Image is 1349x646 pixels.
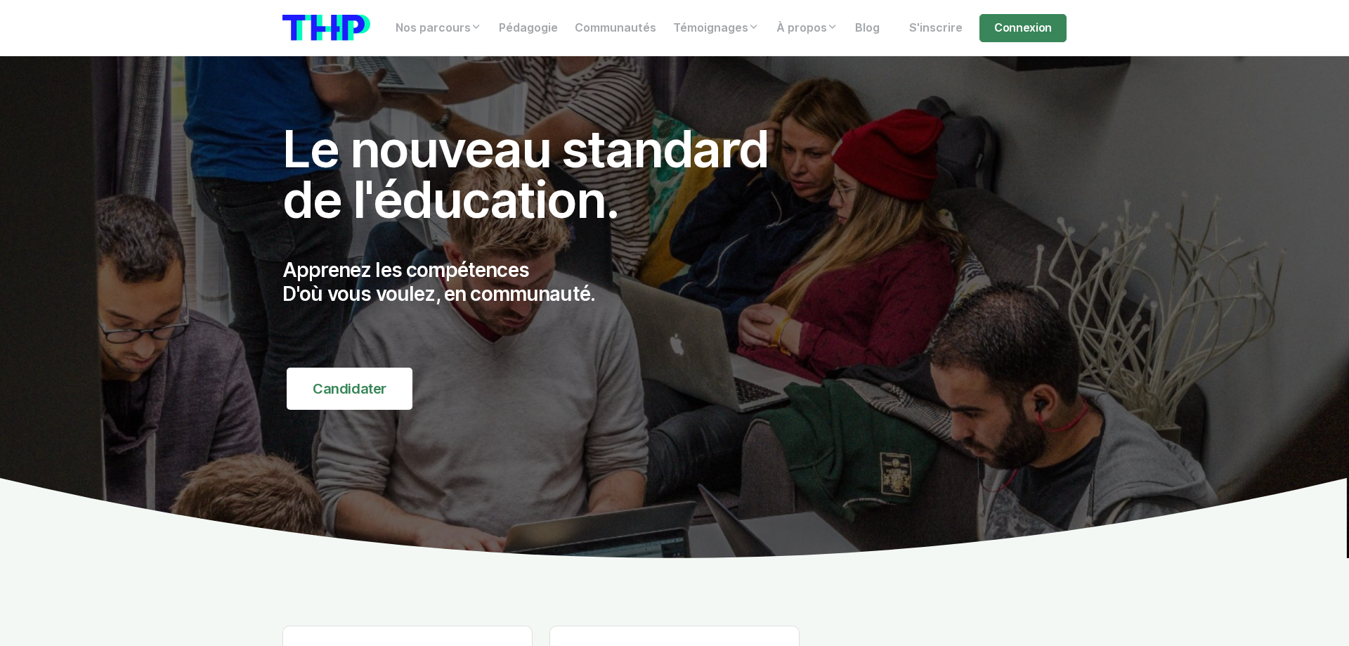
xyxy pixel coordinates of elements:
a: Blog [847,14,888,42]
a: À propos [768,14,847,42]
a: S'inscrire [901,14,971,42]
a: Candidater [287,368,412,410]
a: Témoignages [665,14,768,42]
a: Nos parcours [387,14,490,42]
p: Apprenez les compétences D'où vous voulez, en communauté. [282,259,800,306]
a: Pédagogie [490,14,566,42]
h1: Le nouveau standard de l'éducation. [282,124,800,225]
img: logo [282,15,370,41]
a: Communautés [566,14,665,42]
a: Connexion [979,14,1067,42]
